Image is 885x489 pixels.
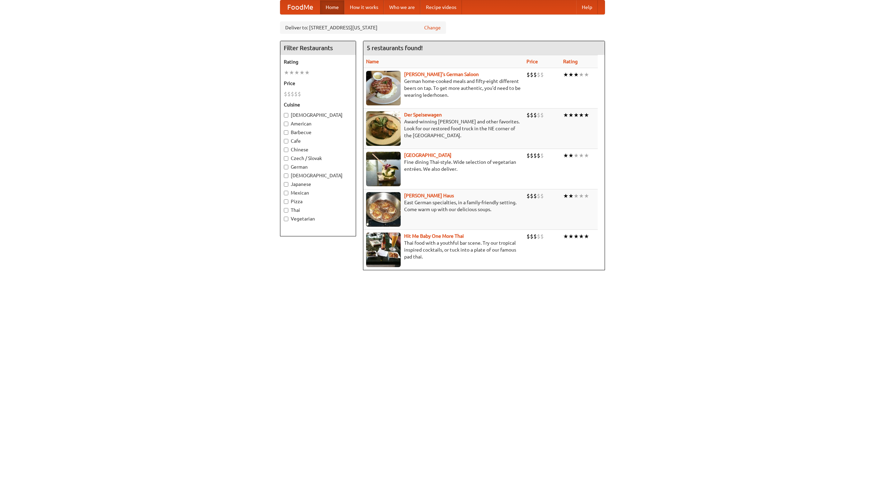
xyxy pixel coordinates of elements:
img: kohlhaus.jpg [366,192,401,227]
h5: Price [284,80,352,87]
a: Hit Me Baby One More Thai [404,233,464,239]
p: Fine dining Thai-style. Wide selection of vegetarian entrées. We also deliver. [366,159,521,172]
li: ★ [563,192,568,200]
input: Cafe [284,139,288,143]
input: Czech / Slovak [284,156,288,161]
li: $ [530,233,533,240]
li: $ [540,71,544,78]
li: $ [537,233,540,240]
li: $ [540,152,544,159]
li: ★ [568,152,574,159]
li: $ [291,90,294,98]
input: Vegetarian [284,217,288,221]
li: $ [527,111,530,119]
a: Help [576,0,598,14]
li: $ [533,71,537,78]
h5: Rating [284,58,352,65]
li: ★ [294,69,299,76]
li: $ [298,90,301,98]
li: ★ [579,192,584,200]
label: Czech / Slovak [284,155,352,162]
li: ★ [568,71,574,78]
li: $ [284,90,287,98]
b: [PERSON_NAME]'s German Saloon [404,72,479,77]
label: Mexican [284,189,352,196]
li: ★ [579,111,584,119]
li: $ [533,152,537,159]
img: satay.jpg [366,152,401,186]
li: $ [540,192,544,200]
li: ★ [574,233,579,240]
div: Deliver to: [STREET_ADDRESS][US_STATE] [280,21,446,34]
a: Rating [563,59,578,64]
li: $ [533,192,537,200]
p: Award-winning [PERSON_NAME] and other favorites. Look for our restored food truck in the NE corne... [366,118,521,139]
label: Japanese [284,181,352,188]
li: ★ [579,71,584,78]
li: ★ [584,192,589,200]
label: Pizza [284,198,352,205]
a: FoodMe [280,0,320,14]
li: ★ [568,233,574,240]
li: ★ [574,71,579,78]
label: German [284,163,352,170]
a: Recipe videos [420,0,462,14]
li: ★ [563,111,568,119]
li: ★ [289,69,294,76]
p: East German specialties, in a family-friendly setting. Come warm up with our delicious soups. [366,199,521,213]
input: Chinese [284,148,288,152]
a: Change [424,24,441,31]
a: [GEOGRAPHIC_DATA] [404,152,451,158]
li: ★ [579,152,584,159]
li: ★ [584,111,589,119]
li: $ [530,192,533,200]
li: ★ [568,192,574,200]
input: Barbecue [284,130,288,135]
li: ★ [563,71,568,78]
li: ★ [584,152,589,159]
input: [DEMOGRAPHIC_DATA] [284,113,288,117]
a: Der Speisewagen [404,112,442,117]
img: babythai.jpg [366,233,401,267]
li: ★ [574,111,579,119]
input: Japanese [284,182,288,187]
label: Thai [284,207,352,214]
h4: Filter Restaurants [280,41,356,55]
img: speisewagen.jpg [366,111,401,146]
li: $ [537,71,540,78]
li: ★ [584,233,589,240]
li: ★ [305,69,310,76]
label: Barbecue [284,129,352,136]
label: Chinese [284,146,352,153]
li: $ [537,111,540,119]
input: Mexican [284,191,288,195]
li: $ [533,111,537,119]
li: $ [530,152,533,159]
li: $ [527,152,530,159]
input: Thai [284,208,288,213]
label: Cafe [284,138,352,144]
li: $ [530,111,533,119]
li: $ [294,90,298,98]
li: ★ [299,69,305,76]
h5: Cuisine [284,101,352,108]
li: $ [540,111,544,119]
li: $ [287,90,291,98]
label: [DEMOGRAPHIC_DATA] [284,112,352,119]
a: Price [527,59,538,64]
label: [DEMOGRAPHIC_DATA] [284,172,352,179]
label: American [284,120,352,127]
li: $ [527,192,530,200]
a: Home [320,0,344,14]
li: $ [527,233,530,240]
a: [PERSON_NAME] Haus [404,193,454,198]
li: ★ [568,111,574,119]
img: esthers.jpg [366,71,401,105]
label: Vegetarian [284,215,352,222]
li: $ [527,71,530,78]
input: German [284,165,288,169]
